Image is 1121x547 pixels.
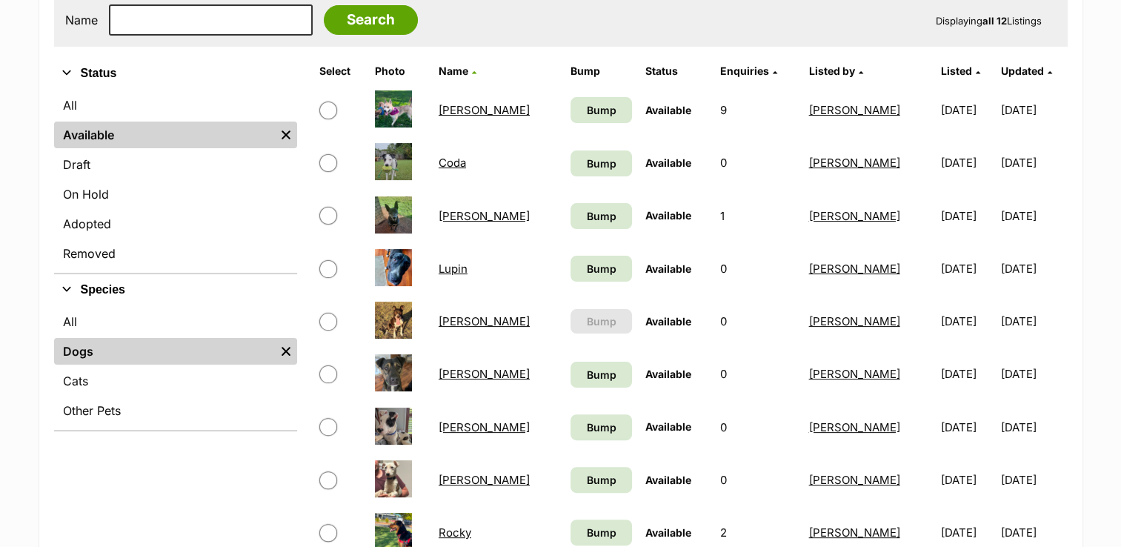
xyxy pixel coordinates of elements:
span: Bump [586,314,616,329]
span: Listed by [809,64,855,77]
span: Bump [586,420,616,435]
td: [DATE] [935,137,999,188]
a: Bump [571,362,632,388]
th: Select [313,59,367,83]
td: 1 [714,190,802,242]
a: [PERSON_NAME] [439,209,530,223]
a: Listed by [809,64,863,77]
td: 0 [714,402,802,453]
a: [PERSON_NAME] [439,473,530,487]
a: [PERSON_NAME] [809,420,900,434]
td: [DATE] [935,348,999,400]
a: Removed [54,240,297,267]
a: All [54,92,297,119]
a: Bump [571,203,632,229]
span: Bump [586,367,616,382]
a: Bump [571,467,632,493]
td: 0 [714,348,802,400]
td: [DATE] [935,402,999,453]
span: Available [645,104,691,116]
a: Bump [571,256,632,282]
th: Photo [369,59,431,83]
span: Displaying Listings [936,15,1042,27]
button: Species [54,280,297,299]
a: Available [54,122,275,148]
a: Bump [571,97,632,123]
span: Bump [586,208,616,224]
span: Available [645,209,691,222]
span: Available [645,156,691,169]
span: Name [439,64,468,77]
td: [DATE] [1001,348,1065,400]
td: 0 [714,454,802,505]
a: Lupin [439,262,468,276]
a: On Hold [54,181,297,208]
a: Remove filter [275,338,297,365]
td: [DATE] [1001,84,1065,136]
a: [PERSON_NAME] [809,103,900,117]
a: Rocky [439,526,471,540]
span: Bump [586,472,616,488]
span: Available [645,262,691,275]
a: All [54,308,297,335]
th: Status [639,59,713,83]
label: Name [65,13,98,27]
td: [DATE] [935,454,999,505]
td: [DATE] [935,296,999,347]
div: Status [54,89,297,273]
a: [PERSON_NAME] [439,103,530,117]
span: Bump [586,525,616,540]
span: Bump [586,156,616,171]
div: Species [54,305,297,430]
span: Available [645,420,691,433]
a: Bump [571,414,632,440]
button: Status [54,64,297,83]
a: Name [439,64,476,77]
td: [DATE] [935,243,999,294]
a: Enquiries [720,64,777,77]
span: Available [645,474,691,486]
a: [PERSON_NAME] [809,156,900,170]
a: [PERSON_NAME] [439,420,530,434]
span: Available [645,368,691,380]
a: Updated [1001,64,1052,77]
td: [DATE] [1001,190,1065,242]
td: 0 [714,296,802,347]
span: Bump [586,102,616,118]
a: [PERSON_NAME] [809,473,900,487]
td: [DATE] [1001,137,1065,188]
span: Bump [586,261,616,276]
a: [PERSON_NAME] [809,314,900,328]
a: Draft [54,151,297,178]
span: Listed [941,64,972,77]
td: [DATE] [935,190,999,242]
strong: all 12 [982,15,1007,27]
button: Bump [571,309,632,334]
span: Available [645,526,691,539]
a: Dogs [54,338,275,365]
td: 0 [714,137,802,188]
input: Search [324,5,418,35]
a: [PERSON_NAME] [809,209,900,223]
span: Updated [1001,64,1044,77]
a: Bump [571,150,632,176]
td: 0 [714,243,802,294]
a: Other Pets [54,397,297,424]
a: Coda [439,156,466,170]
a: [PERSON_NAME] [439,367,530,381]
a: Cats [54,368,297,394]
span: translation missing: en.admin.listings.index.attributes.enquiries [720,64,769,77]
a: Adopted [54,210,297,237]
td: 9 [714,84,802,136]
td: [DATE] [1001,402,1065,453]
a: Bump [571,520,632,546]
td: [DATE] [935,84,999,136]
a: [PERSON_NAME] [809,367,900,381]
th: Bump [565,59,638,83]
td: [DATE] [1001,243,1065,294]
td: [DATE] [1001,454,1065,505]
td: [DATE] [1001,296,1065,347]
a: Listed [941,64,980,77]
a: [PERSON_NAME] [809,526,900,540]
a: Remove filter [275,122,297,148]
